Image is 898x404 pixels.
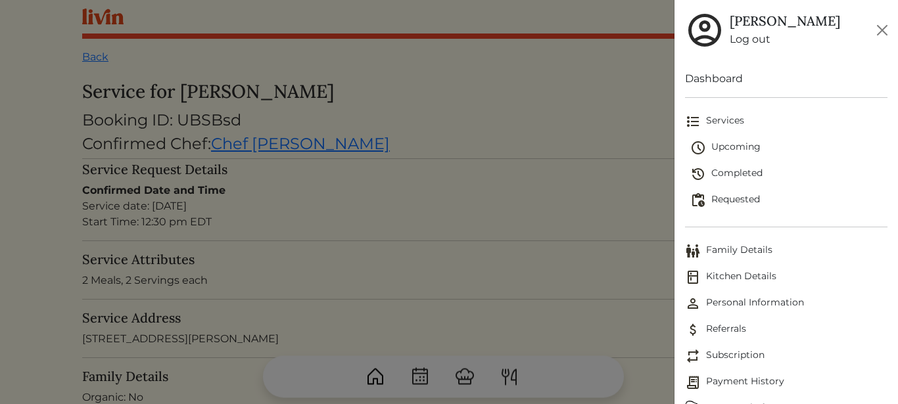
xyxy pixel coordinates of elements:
[690,135,888,161] a: Upcoming
[685,374,701,390] img: Payment History
[685,238,888,264] a: Family DetailsFamily Details
[685,322,701,338] img: Referrals
[685,264,888,290] a: Kitchen DetailsKitchen Details
[730,32,840,47] a: Log out
[685,343,888,369] a: SubscriptionSubscription
[730,13,840,29] h5: [PERSON_NAME]
[685,108,888,135] a: Services
[690,140,706,156] img: schedule-fa401ccd6b27cf58db24c3bb5584b27dcd8bd24ae666a918e1c6b4ae8c451a22.svg
[690,166,706,182] img: history-2b446bceb7e0f53b931186bf4c1776ac458fe31ad3b688388ec82af02103cd45.svg
[685,243,888,259] span: Family Details
[685,114,701,129] img: format_list_bulleted-ebc7f0161ee23162107b508e562e81cd567eeab2455044221954b09d19068e74.svg
[690,192,888,208] span: Requested
[685,374,888,390] span: Payment History
[685,71,888,87] a: Dashboard
[690,166,888,182] span: Completed
[685,290,888,317] a: Personal InformationPersonal Information
[685,296,701,311] img: Personal Information
[685,317,888,343] a: ReferralsReferrals
[685,114,888,129] span: Services
[685,11,724,50] img: user_account-e6e16d2ec92f44fc35f99ef0dc9cddf60790bfa021a6ecb1c896eb5d2907b31c.svg
[690,161,888,187] a: Completed
[685,243,701,259] img: Family Details
[685,269,888,285] span: Kitchen Details
[872,20,893,41] button: Close
[690,192,706,208] img: pending_actions-fd19ce2ea80609cc4d7bbea353f93e2f363e46d0f816104e4e0650fdd7f915cf.svg
[685,369,888,395] a: Payment HistoryPayment History
[690,187,888,213] a: Requested
[685,269,701,285] img: Kitchen Details
[685,348,701,364] img: Subscription
[685,322,888,338] span: Referrals
[685,296,888,311] span: Personal Information
[685,348,888,364] span: Subscription
[690,140,888,156] span: Upcoming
